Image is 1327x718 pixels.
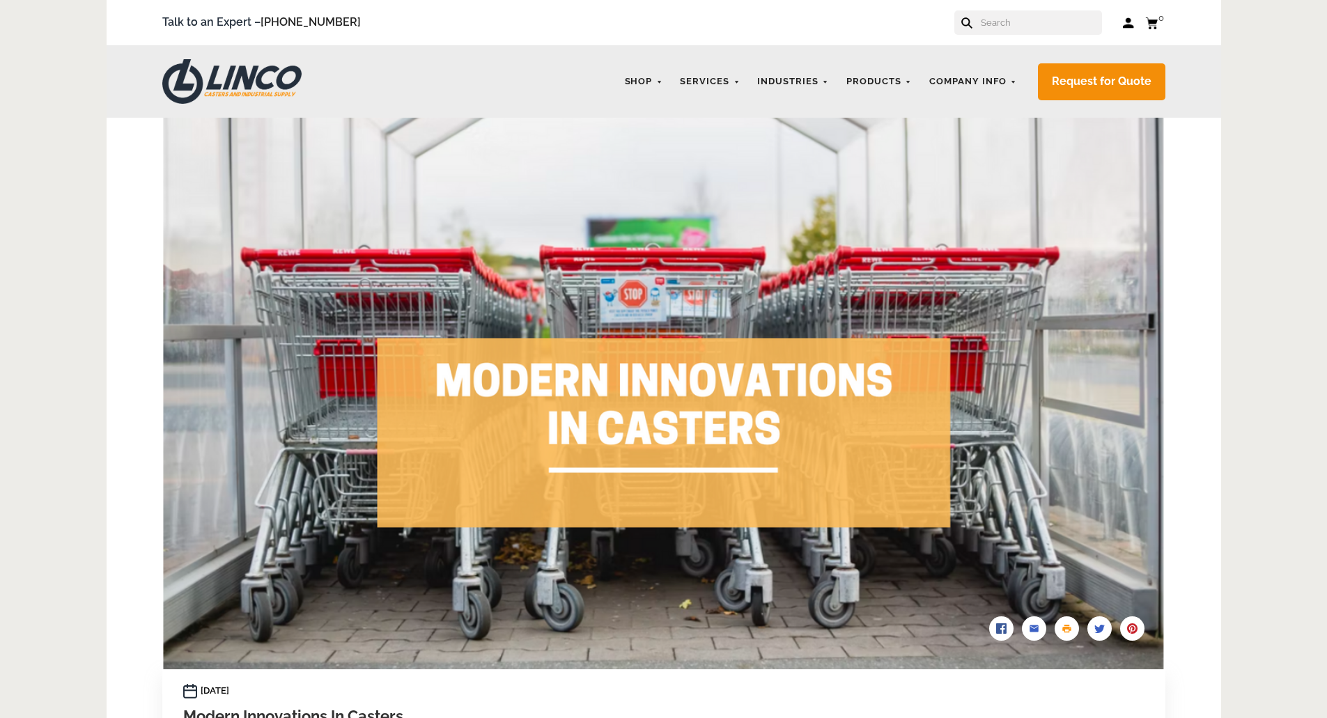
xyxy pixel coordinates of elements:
a: Request for Quote [1038,63,1165,100]
a: [PHONE_NUMBER] [261,15,361,29]
a: Company Info [922,68,1024,95]
span: 0 [1158,13,1164,23]
img: LINCO CASTERS & INDUSTRIAL SUPPLY [162,59,302,104]
span: Talk to an Expert – [162,13,361,32]
a: Services [673,68,747,95]
input: Search [979,10,1102,35]
time: [DATE] [201,683,229,699]
a: 0 [1145,14,1165,31]
a: Shop [618,68,670,95]
a: Products [839,68,919,95]
a: Industries [750,68,836,95]
a: Log in [1123,16,1135,30]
